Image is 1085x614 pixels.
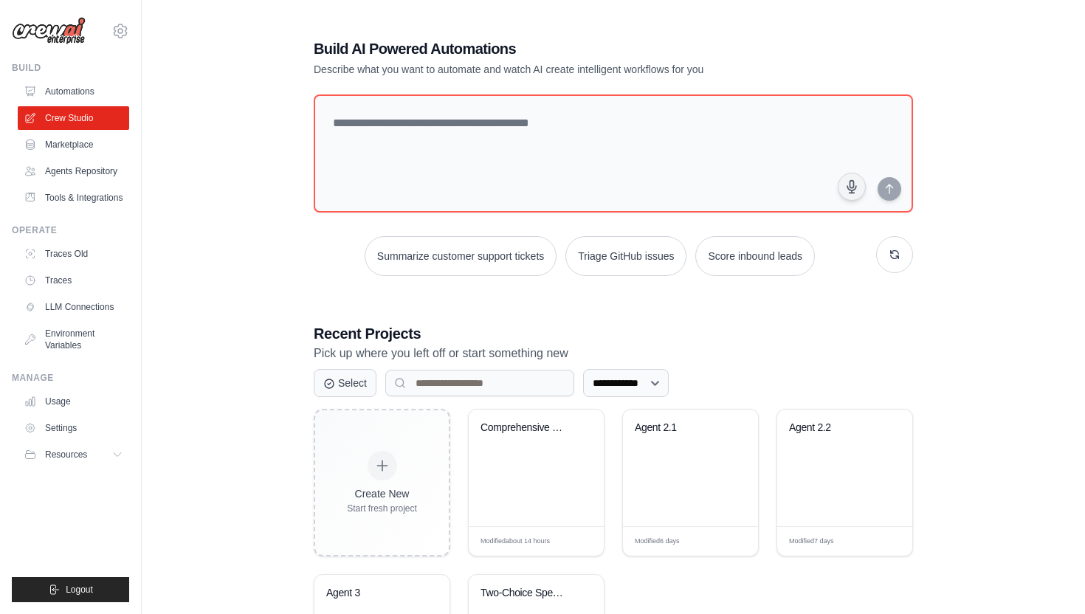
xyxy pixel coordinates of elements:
a: Automations [18,80,129,103]
span: Modified 6 days [635,537,680,547]
button: Score inbound leads [695,236,815,276]
h1: Build AI Powered Automations [314,38,810,59]
span: Logout [66,584,93,596]
div: Manage [12,372,129,384]
button: Logout [12,577,129,602]
div: Two-Choice Specialist Workflow System [480,587,570,600]
div: Comprehensive Workplace Issue Resolution System [480,421,570,435]
a: Crew Studio [18,106,129,130]
span: Edit [569,536,582,547]
button: Select [314,369,376,397]
a: Traces Old [18,242,129,266]
a: Traces [18,269,129,292]
a: Settings [18,416,129,440]
div: Operate [12,224,129,236]
a: Usage [18,390,129,413]
span: Edit [878,536,890,547]
a: Marketplace [18,133,129,156]
button: Click to speak your automation idea [838,173,866,201]
div: Start fresh project [347,503,417,514]
button: Triage GitHub issues [565,236,686,276]
span: Modified 7 days [789,537,834,547]
a: LLM Connections [18,295,129,319]
span: Edit [723,536,736,547]
div: Build [12,62,129,74]
p: Pick up where you left off or start something new [314,344,913,363]
button: Get new suggestions [876,236,913,273]
span: Resources [45,449,87,460]
div: Agent 3 [326,587,416,600]
h3: Recent Projects [314,323,913,344]
img: Logo [12,17,86,45]
div: Agent 2.2 [789,421,878,435]
a: Environment Variables [18,322,129,357]
div: Create New [347,486,417,501]
p: Describe what you want to automate and watch AI create intelligent workflows for you [314,62,810,77]
span: Modified about 14 hours [480,537,550,547]
button: Summarize customer support tickets [365,236,557,276]
a: Tools & Integrations [18,186,129,210]
button: Resources [18,443,129,466]
div: Agent 2.1 [635,421,724,435]
a: Agents Repository [18,159,129,183]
